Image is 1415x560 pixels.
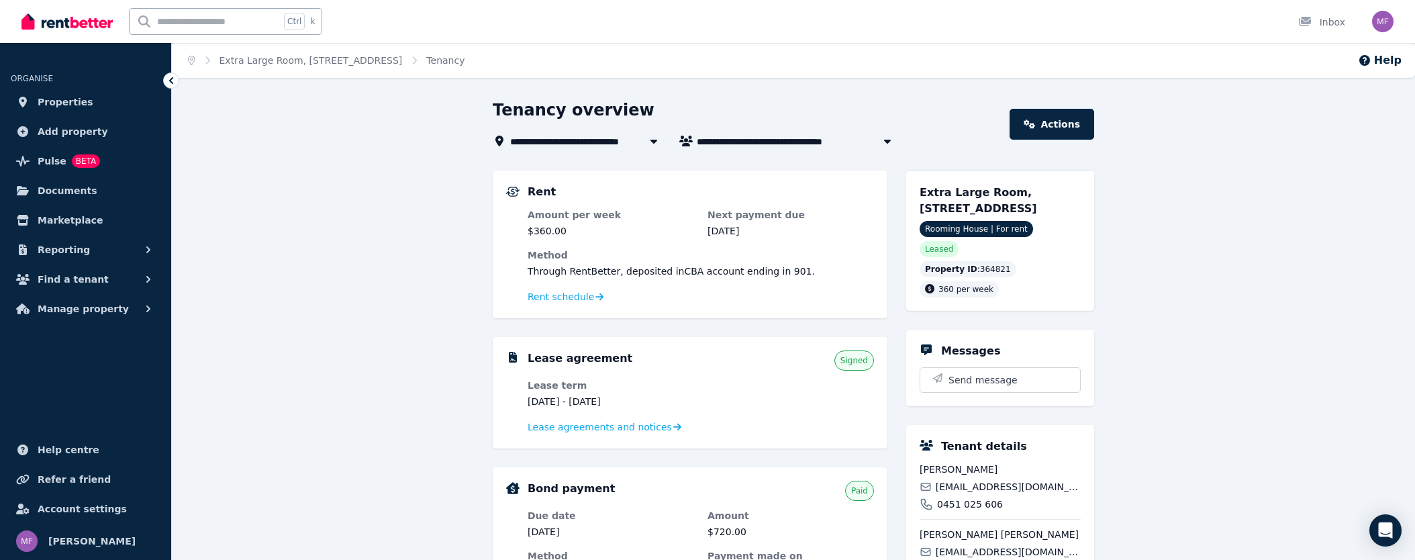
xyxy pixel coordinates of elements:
[506,482,520,494] img: Bond Details
[38,301,129,317] span: Manage property
[172,43,481,78] nav: Breadcrumb
[528,420,681,434] a: Lease agreements and notices
[11,466,160,493] a: Refer a friend
[528,248,874,262] dt: Method
[528,395,694,408] dd: [DATE] - [DATE]
[38,153,66,169] span: Pulse
[920,261,1016,277] div: : 364821
[38,501,127,517] span: Account settings
[528,420,672,434] span: Lease agreements and notices
[426,54,465,67] span: Tenancy
[707,224,874,238] dd: [DATE]
[11,236,160,263] button: Reporting
[38,124,108,140] span: Add property
[528,351,632,367] h5: Lease agreement
[11,177,160,204] a: Documents
[219,55,403,66] a: Extra Large Room, [STREET_ADDRESS]
[506,187,520,197] img: Rental Payments
[528,266,815,277] span: Through RentBetter , deposited in CBA account ending in 901 .
[1358,52,1402,68] button: Help
[941,438,1027,455] h5: Tenant details
[11,89,160,115] a: Properties
[11,207,160,234] a: Marketplace
[493,99,654,121] h1: Tenancy overview
[1372,11,1394,32] img: Massimo Facci
[16,530,38,552] img: Massimo Facci
[528,208,694,222] dt: Amount per week
[528,379,694,392] dt: Lease term
[528,481,615,497] h5: Bond payment
[21,11,113,32] img: RentBetter
[38,94,93,110] span: Properties
[11,266,160,293] button: Find a tenant
[38,242,90,258] span: Reporting
[38,183,97,199] span: Documents
[528,184,556,200] h5: Rent
[948,373,1018,387] span: Send message
[528,290,604,304] a: Rent schedule
[528,525,694,539] dd: [DATE]
[11,148,160,175] a: PulseBETA
[284,13,305,30] span: Ctrl
[11,118,160,145] a: Add property
[920,221,1033,237] span: Rooming House | For rent
[528,509,694,522] dt: Due date
[936,545,1081,559] span: [EMAIL_ADDRESS][DOMAIN_NAME]
[707,509,874,522] dt: Amount
[925,264,977,275] span: Property ID
[528,224,694,238] dd: $360.00
[1010,109,1094,140] a: Actions
[11,436,160,463] a: Help centre
[72,154,100,168] span: BETA
[936,480,1081,494] span: [EMAIL_ADDRESS][DOMAIN_NAME]
[38,471,111,487] span: Refer a friend
[937,498,1003,511] span: 0451 025 606
[48,533,136,549] span: [PERSON_NAME]
[840,355,868,366] span: Signed
[920,528,1081,541] span: [PERSON_NAME] [PERSON_NAME]
[528,290,594,304] span: Rent schedule
[920,368,1080,392] button: Send message
[1298,15,1345,29] div: Inbox
[1369,514,1402,547] div: Open Intercom Messenger
[938,285,993,294] span: 360 per week
[851,485,868,496] span: Paid
[920,463,1081,476] span: [PERSON_NAME]
[38,271,109,287] span: Find a tenant
[920,186,1037,215] span: Extra Large Room, [STREET_ADDRESS]
[941,343,1000,359] h5: Messages
[707,208,874,222] dt: Next payment due
[38,442,99,458] span: Help centre
[38,212,103,228] span: Marketplace
[11,74,53,83] span: ORGANISE
[925,244,953,254] span: Leased
[11,496,160,522] a: Account settings
[11,295,160,322] button: Manage property
[310,16,315,27] span: k
[707,525,874,539] dd: $720.00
